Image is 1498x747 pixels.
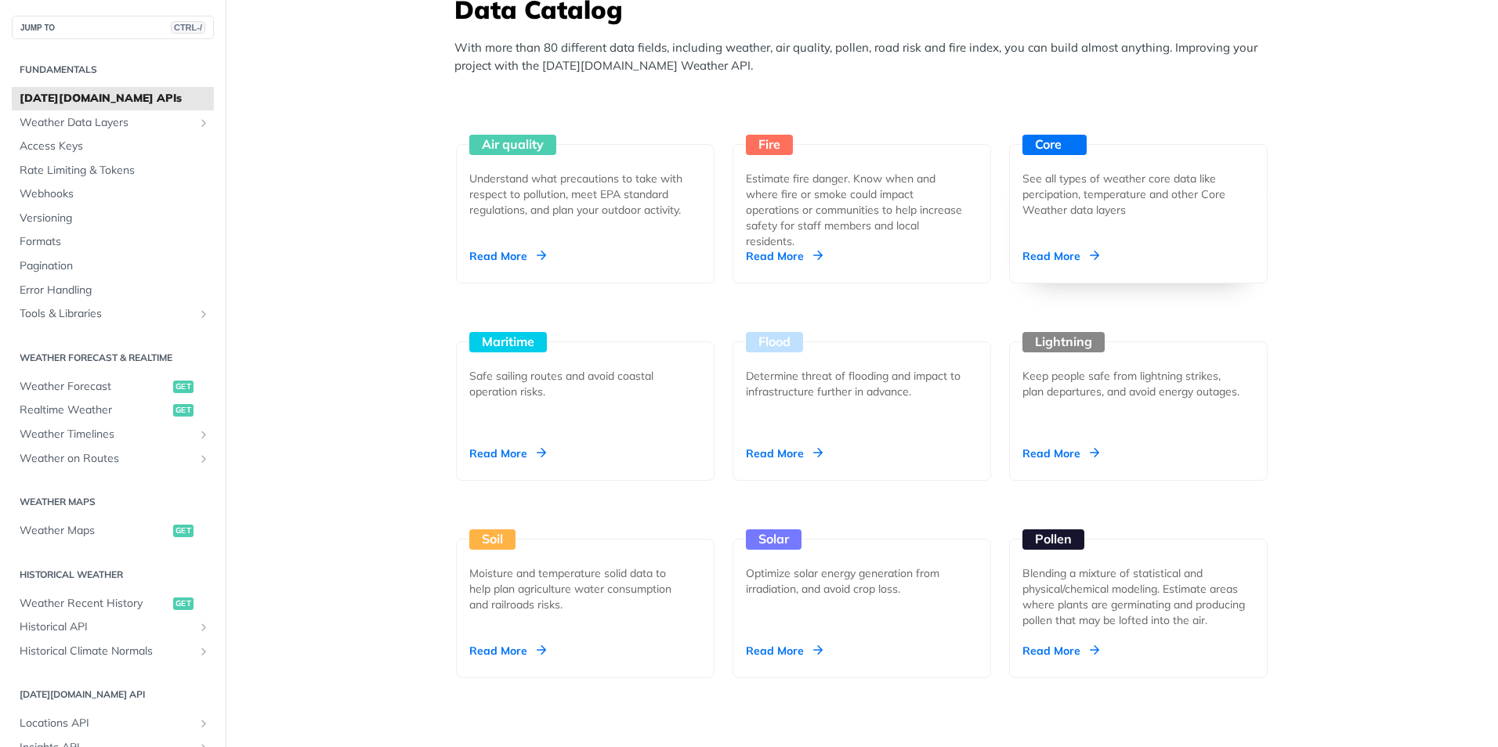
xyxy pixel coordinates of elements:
span: Rate Limiting & Tokens [20,163,210,179]
a: Historical APIShow subpages for Historical API [12,615,214,639]
p: With more than 80 different data fields, including weather, air quality, pollen, road risk and fi... [454,39,1277,74]
a: Solar Optimize solar energy generation from irradiation, and avoid crop loss. Read More [726,481,997,678]
div: Understand what precautions to take with respect to pollution, meet EPA standard regulations, and... [469,171,689,218]
a: Access Keys [12,135,214,158]
div: Core [1022,135,1087,155]
a: Weather Data LayersShow subpages for Weather Data Layers [12,111,214,135]
div: Pollen [1022,529,1084,550]
a: Pagination [12,254,214,278]
button: Show subpages for Weather on Routes [197,453,210,465]
a: Historical Climate NormalsShow subpages for Historical Climate Normals [12,640,214,663]
div: Read More [1022,248,1099,264]
span: get [173,525,194,537]
span: Access Keys [20,139,210,154]
span: Tools & Libraries [20,306,194,322]
span: Pagination [20,258,210,274]
a: Soil Moisture and temperature solid data to help plan agriculture water consumption and railroads... [450,481,721,678]
span: Formats [20,234,210,250]
span: Historical API [20,619,194,635]
span: Locations API [20,716,194,731]
button: Show subpages for Tools & Libraries [197,308,210,320]
div: Determine threat of flooding and impact to infrastructure further in advance. [746,368,965,399]
button: Show subpages for Historical API [197,621,210,633]
a: Flood Determine threat of flooding and impact to infrastructure further in advance. Read More [726,283,997,481]
div: Keep people safe from lightning strikes, plan departures, and avoid energy outages. [1022,368,1242,399]
div: Fire [746,135,793,155]
button: JUMP TOCTRL-/ [12,16,214,39]
a: Error Handling [12,279,214,302]
a: Core See all types of weather core data like percipation, temperature and other Core Weather data... [1003,86,1274,283]
div: Solar [746,529,801,550]
div: Blending a mixture of statistical and physical/chemical modeling. Estimate areas where plants are... [1022,565,1254,628]
span: Weather on Routes [20,451,194,467]
a: Weather TimelinesShow subpages for Weather Timelines [12,423,214,446]
span: get [173,597,194,610]
button: Show subpages for Historical Climate Normals [197,645,210,658]
div: Lightning [1022,332,1105,352]
span: Weather Timelines [20,427,194,442]
a: Weather Mapsget [12,519,214,543]
div: Maritime [469,332,547,352]
span: Webhooks [20,186,210,202]
div: Moisture and temperature solid data to help plan agriculture water consumption and railroads risks. [469,565,689,612]
div: Read More [469,248,546,264]
a: Maritime Safe sailing routes and avoid coastal operation risks. Read More [450,283,721,481]
a: Webhooks [12,182,214,206]
span: Versioning [20,211,210,226]
span: Weather Recent History [20,596,169,612]
span: Realtime Weather [20,402,169,418]
span: [DATE][DOMAIN_NAME] APIs [20,91,210,106]
a: Locations APIShow subpages for Locations API [12,712,214,735]
div: Read More [1022,446,1099,461]
div: Read More [746,446,823,461]
a: Rate Limiting & Tokens [12,159,214,182]
h2: Weather Maps [12,495,214,509]
span: get [173,404,194,417]
div: Read More [1022,643,1099,659]
button: Show subpages for Weather Data Layers [197,117,210,129]
a: Fire Estimate fire danger. Know when and where fire or smoke could impact operations or communiti... [726,86,997,283]
div: Read More [746,248,823,264]
a: Formats [12,230,214,254]
a: Weather on RoutesShow subpages for Weather on Routes [12,447,214,471]
h2: [DATE][DOMAIN_NAME] API [12,687,214,702]
h2: Fundamentals [12,63,214,77]
a: Tools & LibrariesShow subpages for Tools & Libraries [12,302,214,326]
span: get [173,381,194,393]
span: Weather Maps [20,523,169,539]
a: Air quality Understand what precautions to take with respect to pollution, meet EPA standard regu... [450,86,721,283]
h2: Weather Forecast & realtime [12,351,214,365]
div: Read More [469,446,546,461]
a: Weather Forecastget [12,375,214,399]
a: [DATE][DOMAIN_NAME] APIs [12,87,214,110]
span: Historical Climate Normals [20,644,194,659]
div: Flood [746,332,803,352]
div: Estimate fire danger. Know when and where fire or smoke could impact operations or communities to... [746,171,965,249]
a: Realtime Weatherget [12,399,214,422]
div: Read More [746,643,823,659]
button: Show subpages for Locations API [197,717,210,730]
h2: Historical Weather [12,568,214,582]
span: CTRL-/ [171,21,205,34]
div: Optimize solar energy generation from irradiation, and avoid crop loss. [746,565,965,597]
div: Read More [469,643,546,659]
span: Weather Forecast [20,379,169,395]
a: Pollen Blending a mixture of statistical and physical/chemical modeling. Estimate areas where pla... [1003,481,1274,678]
div: Safe sailing routes and avoid coastal operation risks. [469,368,689,399]
div: Air quality [469,135,556,155]
button: Show subpages for Weather Timelines [197,428,210,441]
a: Versioning [12,207,214,230]
div: See all types of weather core data like percipation, temperature and other Core Weather data layers [1022,171,1242,218]
a: Weather Recent Historyget [12,592,214,615]
span: Weather Data Layers [20,115,194,131]
a: Lightning Keep people safe from lightning strikes, plan departures, and avoid energy outages. Rea... [1003,283,1274,481]
span: Error Handling [20,283,210,298]
div: Soil [469,529,516,550]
